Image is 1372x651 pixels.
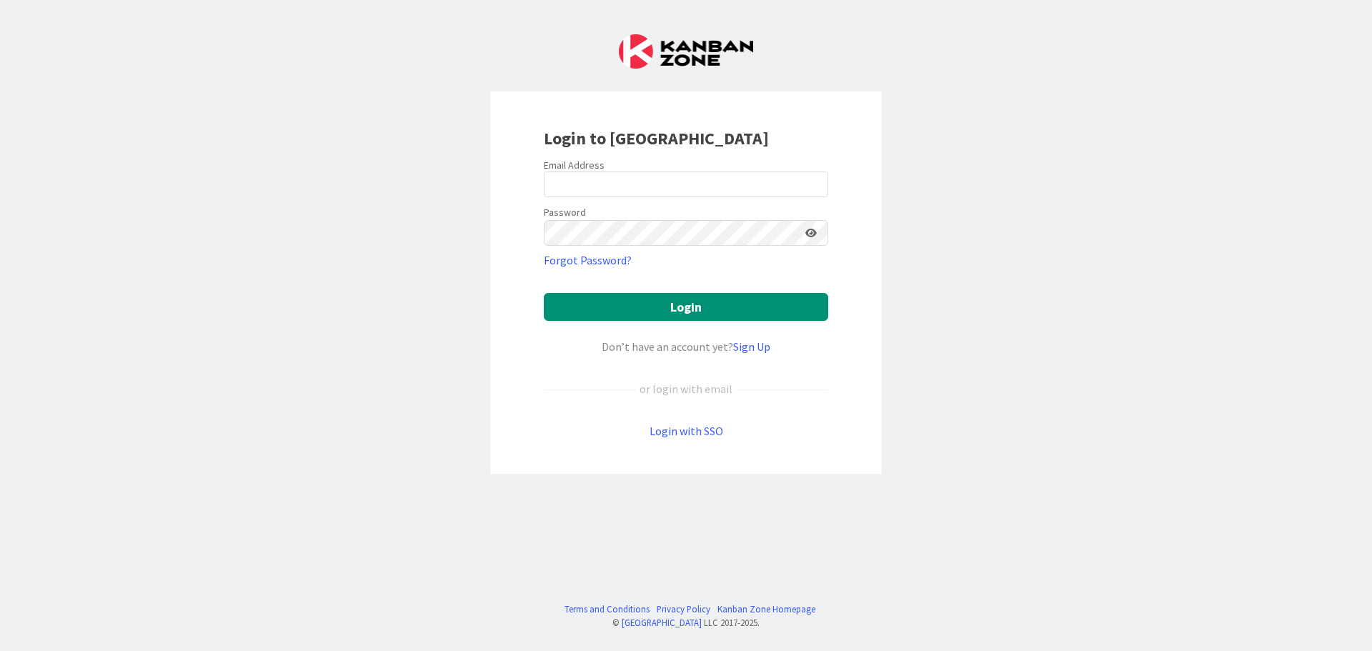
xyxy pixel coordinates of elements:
[544,205,586,220] label: Password
[544,252,632,269] a: Forgot Password?
[619,34,753,69] img: Kanban Zone
[650,424,723,438] a: Login with SSO
[636,380,736,397] div: or login with email
[544,127,769,149] b: Login to [GEOGRAPHIC_DATA]
[717,602,815,616] a: Kanban Zone Homepage
[657,602,710,616] a: Privacy Policy
[544,293,828,321] button: Login
[544,338,828,355] div: Don’t have an account yet?
[622,617,702,628] a: [GEOGRAPHIC_DATA]
[544,159,605,172] label: Email Address
[733,339,770,354] a: Sign Up
[557,616,815,630] div: © LLC 2017- 2025 .
[565,602,650,616] a: Terms and Conditions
